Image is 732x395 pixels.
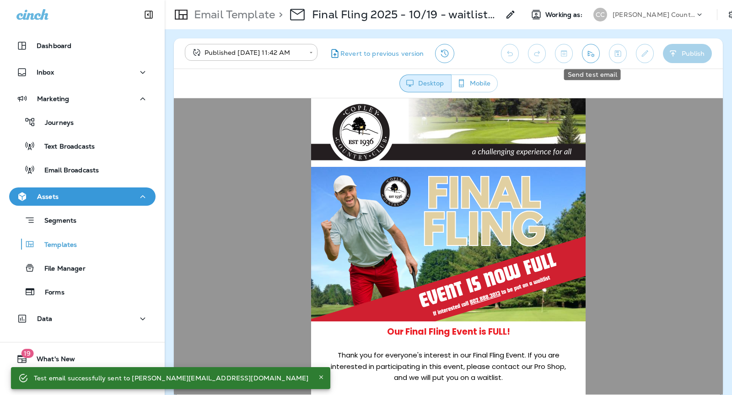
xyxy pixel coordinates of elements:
span: What's New [27,355,75,366]
button: Templates [9,235,156,254]
p: > [275,8,283,21]
p: Email Template [190,8,275,21]
p: Dashboard [37,42,71,49]
p: Inbox [37,69,54,76]
button: Send test email [582,44,600,63]
img: Copley--Final-Fling-2025---blog-2.png [137,69,412,223]
button: Support [9,372,156,390]
div: Published [DATE] 11:42 AM [191,48,303,57]
p: Text Broadcasts [35,143,95,151]
button: Marketing [9,90,156,108]
p: Forms [36,288,65,297]
p: Journeys [36,119,74,128]
p: Segments [35,217,76,226]
button: Assets [9,187,156,206]
div: CC [593,8,607,21]
div: Send test email [564,69,621,80]
span: Revert to previous version [340,49,424,58]
strong: Our Final Fling Event is FULL! [213,227,336,240]
p: Final Fling 2025 - 10/19 - waitlist/additional event [312,8,500,21]
button: Revert to previous version [325,44,428,63]
button: Close [316,372,327,383]
button: Desktop [399,75,452,92]
p: Data [37,315,53,322]
button: Inbox [9,63,156,81]
span: and we will put you on a waitlist. [220,274,329,284]
button: Collapse Sidebar [136,5,161,24]
span: Thank you for everyone's interest in our Final Fling Event. If you are interested in participatin... [157,252,392,273]
p: Assets [37,193,59,200]
span: 19 [21,349,33,358]
p: Email Broadcasts [35,166,99,175]
button: Forms [9,282,156,301]
p: Marketing [37,95,69,102]
button: Dashboard [9,37,156,55]
button: Mobile [451,75,498,92]
button: Journeys [9,112,156,132]
p: File Manager [35,265,86,273]
span: Working as: [545,11,584,19]
button: File Manager [9,258,156,278]
div: Test email successfully sent to [PERSON_NAME][EMAIL_ADDRESS][DOMAIN_NAME] [34,370,308,386]
button: View Changelog [435,44,454,63]
button: Segments [9,210,156,230]
button: 19What's New [9,350,156,368]
p: [PERSON_NAME] Country Club [613,11,695,18]
button: Text Broadcasts [9,136,156,155]
button: Email Broadcasts [9,160,156,179]
p: Templates [35,241,77,250]
button: Data [9,310,156,328]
